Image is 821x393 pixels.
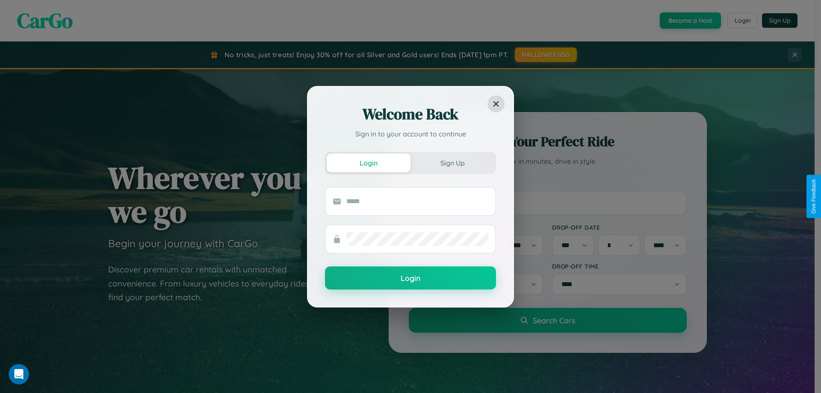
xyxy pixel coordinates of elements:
[9,364,29,384] iframe: Intercom live chat
[325,104,496,124] h2: Welcome Back
[325,266,496,290] button: Login
[327,154,410,172] button: Login
[811,179,817,214] div: Give Feedback
[410,154,494,172] button: Sign Up
[325,129,496,139] p: Sign in to your account to continue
